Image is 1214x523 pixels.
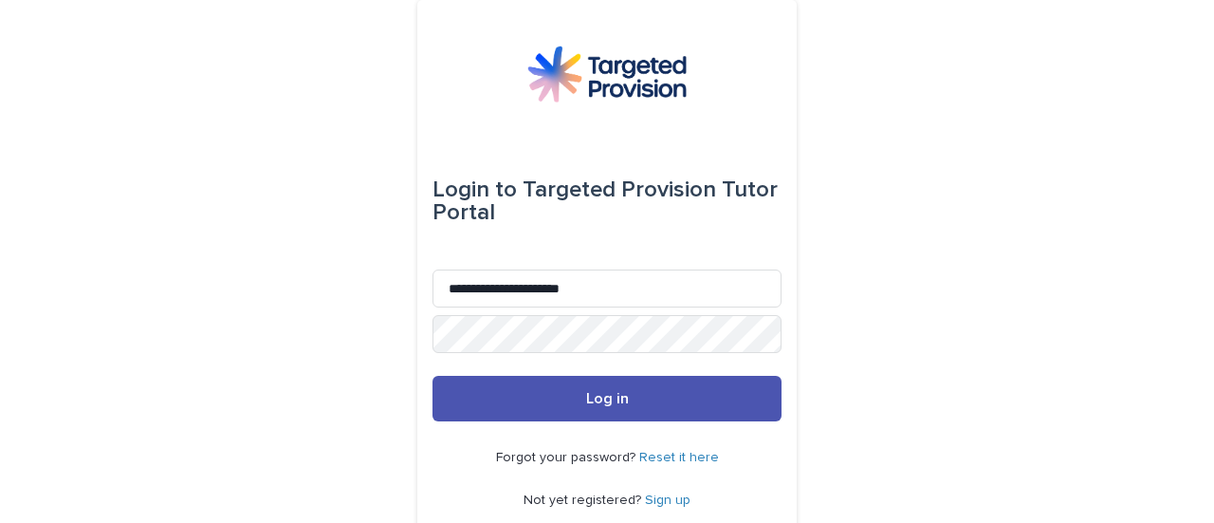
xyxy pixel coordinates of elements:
[524,494,645,507] span: Not yet registered?
[432,163,782,239] div: Targeted Provision Tutor Portal
[432,376,782,421] button: Log in
[527,46,687,103] img: M5nRWzHhSzIhMunXDL62
[496,451,639,464] span: Forgot your password?
[586,391,629,406] span: Log in
[645,494,690,507] a: Sign up
[432,178,517,201] span: Login to
[639,451,719,464] a: Reset it here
